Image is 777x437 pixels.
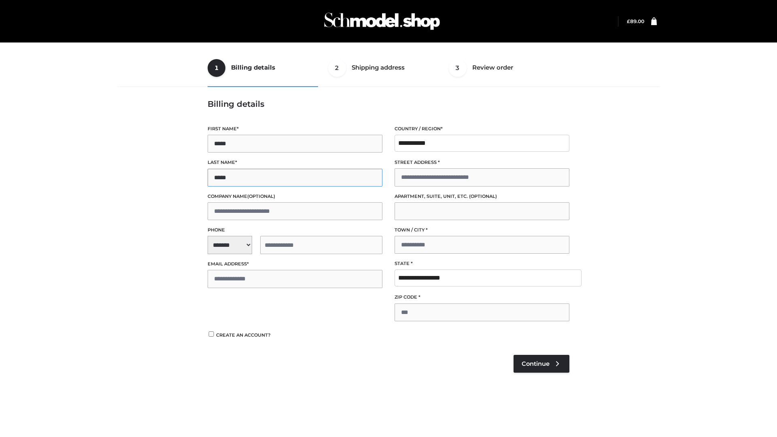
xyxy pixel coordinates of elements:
span: Continue [522,360,550,367]
label: First name [208,125,382,133]
span: (optional) [469,193,497,199]
label: Company name [208,193,382,200]
a: Continue [514,355,569,373]
a: £89.00 [627,18,644,24]
label: Country / Region [395,125,569,133]
span: (optional) [247,193,275,199]
label: Street address [395,159,569,166]
span: £ [627,18,630,24]
label: Phone [208,226,382,234]
input: Create an account? [208,331,215,337]
label: Town / City [395,226,569,234]
label: Last name [208,159,382,166]
span: Create an account? [216,332,271,338]
label: Email address [208,260,382,268]
label: ZIP Code [395,293,569,301]
bdi: 89.00 [627,18,644,24]
label: State [395,260,569,267]
img: Schmodel Admin 964 [321,5,443,37]
h3: Billing details [208,99,569,109]
label: Apartment, suite, unit, etc. [395,193,569,200]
